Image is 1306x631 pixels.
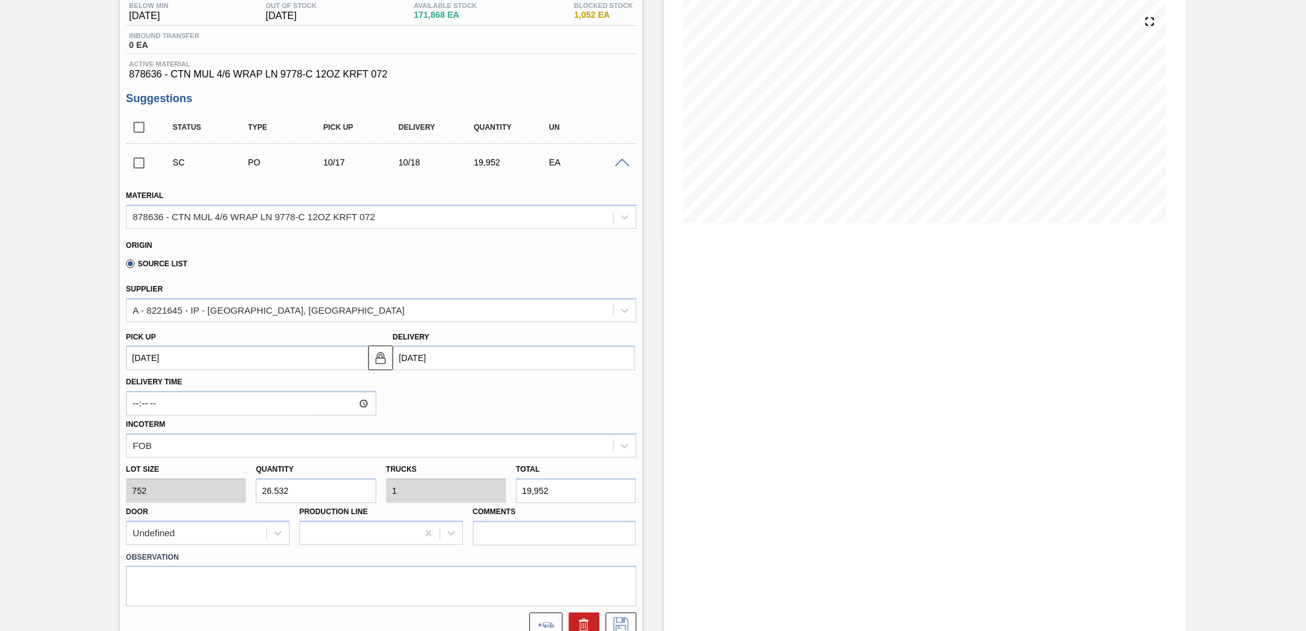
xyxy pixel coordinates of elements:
label: Lot size [126,461,246,478]
span: 1,052 EA [574,10,633,20]
div: 878636 - CTN MUL 4/6 WRAP LN 9778-C 12OZ KRFT 072 [133,212,375,222]
span: Inbound Transfer [129,32,199,39]
span: [DATE] [129,10,168,22]
label: Trucks [386,465,417,474]
div: Status [170,123,255,132]
div: Delivery [395,123,480,132]
span: Active Material [129,60,633,68]
div: Undefined [133,528,175,538]
div: UN [546,123,631,132]
div: 10/18/2025 [395,157,480,167]
label: Quantity [256,465,293,474]
span: Blocked Stock [574,2,633,9]
label: Production Line [299,507,368,516]
label: Pick up [126,333,156,341]
img: locked [373,351,388,365]
input: mm/dd/yyyy [393,346,635,370]
div: Pick up [320,123,405,132]
input: mm/dd/yyyy [126,346,368,370]
div: EA [546,157,631,167]
label: Comments [473,503,636,521]
label: Origin [126,241,152,250]
label: Incoterm [126,420,165,429]
div: Type [245,123,330,132]
label: Delivery [393,333,430,341]
label: Door [126,507,148,516]
label: Material [126,191,164,200]
div: A - 8221645 - IP - [GEOGRAPHIC_DATA], [GEOGRAPHIC_DATA] [133,305,405,315]
span: 878636 - CTN MUL 4/6 WRAP LN 9778-C 12OZ KRFT 072 [129,69,633,80]
div: FOB [133,440,152,451]
div: 19,952 [471,157,556,167]
span: Available Stock [414,2,477,9]
div: Purchase order [245,157,330,167]
span: [DATE] [266,10,317,22]
label: Total [516,465,540,474]
div: 10/17/2025 [320,157,405,167]
label: Observation [126,549,636,566]
label: Delivery Time [126,373,376,391]
span: Out Of Stock [266,2,317,9]
button: locked [368,346,393,370]
div: Suggestion Created [170,157,255,167]
span: Below Min [129,2,168,9]
div: Quantity [471,123,556,132]
span: 171,868 EA [414,10,477,20]
label: Source List [126,260,188,268]
span: 0 EA [129,41,199,50]
label: Supplier [126,285,163,293]
h3: Suggestions [126,92,636,105]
